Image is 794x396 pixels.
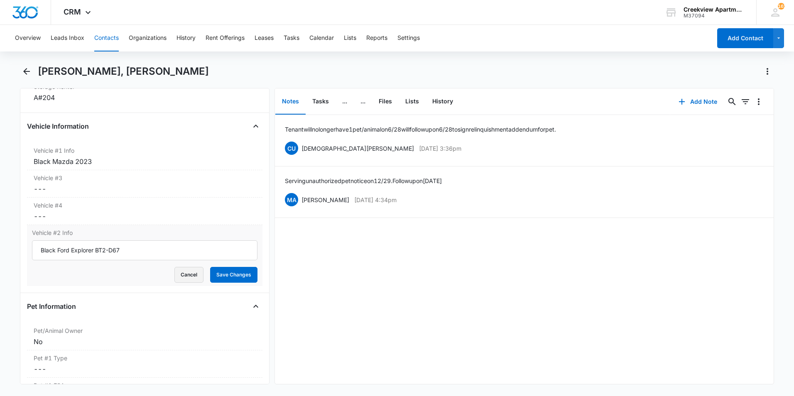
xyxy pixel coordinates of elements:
[34,201,256,210] label: Vehicle #4
[32,240,257,260] input: Vehicle #2 Info
[27,143,262,170] div: Vehicle #1 InfoBlack Mazda 2023
[34,93,256,103] div: A#204
[27,301,76,311] h4: Pet Information
[717,28,773,48] button: Add Contact
[285,125,556,134] p: Tenant will no longer have 1 pet/animal on 6/28 will follow up on 6/28 to sign relinquishment add...
[354,89,372,115] button: ...
[51,25,84,51] button: Leads Inbox
[20,65,33,78] button: Back
[684,13,744,19] div: account id
[38,65,209,78] h1: [PERSON_NAME], [PERSON_NAME]
[27,350,262,378] div: Pet #1 Type---
[739,95,752,108] button: Filters
[670,92,725,112] button: Add Note
[94,25,119,51] button: Contacts
[354,196,397,204] p: [DATE] 4:34pm
[399,89,426,115] button: Lists
[684,6,744,13] div: account name
[778,3,784,10] span: 162
[366,25,387,51] button: Reports
[309,25,334,51] button: Calendar
[285,142,298,155] span: CU
[301,196,349,204] p: [PERSON_NAME]
[249,120,262,133] button: Close
[285,176,442,185] p: Serving unauthorized pet notice on 12/29. Follow up on [DATE]
[27,323,262,350] div: Pet/Animal OwnerNo
[34,337,256,347] div: No
[761,65,774,78] button: Actions
[210,267,257,283] button: Save Changes
[34,326,256,335] label: Pet/Animal Owner
[336,89,354,115] button: ...
[27,170,262,198] div: Vehicle #3---
[34,381,256,390] label: Pet #1 ESA
[34,211,256,221] dd: ---
[301,144,414,153] p: [DEMOGRAPHIC_DATA][PERSON_NAME]
[372,89,399,115] button: Files
[64,7,81,16] span: CRM
[15,25,41,51] button: Overview
[344,25,356,51] button: Lists
[284,25,299,51] button: Tasks
[397,25,420,51] button: Settings
[34,174,256,182] label: Vehicle #3
[306,89,336,115] button: Tasks
[27,121,89,131] h4: Vehicle Information
[34,146,256,155] label: Vehicle #1 Info
[32,228,257,237] label: Vehicle #2 Info
[285,193,298,206] span: MA
[34,364,256,374] dd: ---
[725,95,739,108] button: Search...
[778,3,784,10] div: notifications count
[174,267,203,283] button: Cancel
[176,25,196,51] button: History
[206,25,245,51] button: Rent Offerings
[129,25,167,51] button: Organizations
[27,79,262,106] div: Storage RenterA#204
[34,184,256,194] dd: ---
[255,25,274,51] button: Leases
[426,89,460,115] button: History
[34,354,256,362] label: Pet #1 Type
[752,95,765,108] button: Overflow Menu
[34,156,256,166] div: Black Mazda 2023
[275,89,306,115] button: Notes
[27,198,262,225] div: Vehicle #4---
[419,144,461,153] p: [DATE] 3:36pm
[249,300,262,313] button: Close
